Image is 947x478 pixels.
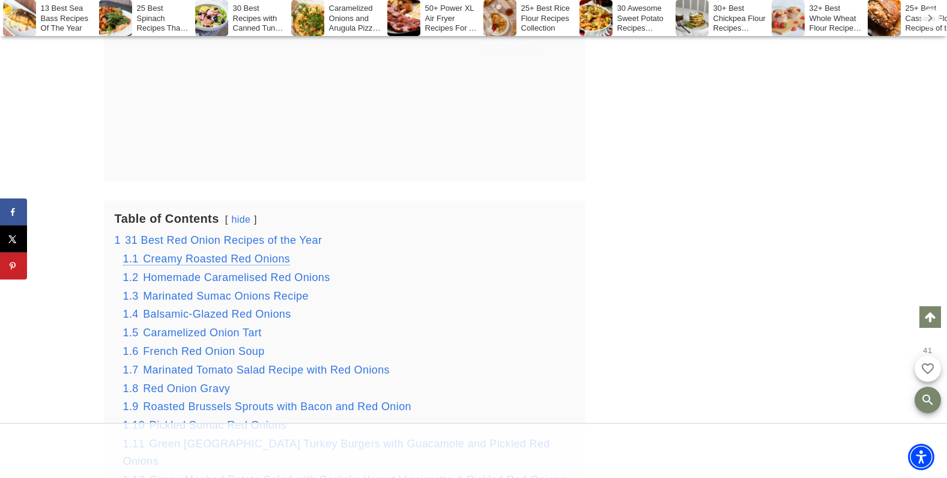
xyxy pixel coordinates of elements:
span: 1.10 [123,419,145,431]
iframe: Advertisement [646,60,826,420]
span: 1 [115,234,121,246]
a: hide [231,214,250,225]
span: 1.7 [123,364,139,376]
span: 1.5 [123,327,139,339]
a: 1 31 Best Red Onion Recipes of the Year [115,234,322,246]
a: 1.3 Marinated Sumac Onions Recipe [123,290,309,302]
span: Creamy Roasted Red Onions [143,253,290,265]
b: Table of Contents [115,212,219,225]
span: Roasted Brussels Sprouts with Bacon and Red Onion [143,401,411,413]
div: Accessibility Menu [908,444,934,470]
span: 1.1 [123,253,139,265]
span: French Red Onion Soup [143,345,265,357]
a: 1.7 Marinated Tomato Salad Recipe with Red Onions [123,364,390,376]
span: Red Onion Gravy [143,383,230,395]
span: Marinated Sumac Onions Recipe [143,290,309,302]
span: 1.8 [123,383,139,395]
a: 1.5 Caramelized Onion Tart [123,327,262,339]
a: 1.9 Roasted Brussels Sprouts with Bacon and Red Onion [123,401,411,413]
a: 1.1 Creamy Roasted Red Onions [123,253,291,265]
span: 1.6 [123,345,139,357]
span: Balsamic-Glazed Red Onions [143,308,291,320]
span: 31 Best Red Onion Recipes of the Year [125,234,322,246]
a: 1.8 Red Onion Gravy [123,383,231,395]
span: 1.4 [123,308,139,320]
span: Homemade Caramelised Red Onions [143,271,330,283]
span: 1.3 [123,290,139,302]
a: 1.10 Pickled Sumac Red Onions [123,419,287,431]
span: Pickled Sumac Red Onions [150,419,287,431]
span: Marinated Tomato Salad Recipe with Red Onions [143,364,390,376]
a: 1.4 Balsamic-Glazed Red Onions [123,308,291,320]
span: 1.9 [123,401,139,413]
span: Caramelized Onion Tart [143,327,262,339]
span: 1.2 [123,271,139,283]
a: 1.2 Homemade Caramelised Red Onions [123,271,330,283]
iframe: Advertisement [255,424,692,478]
a: 1.6 French Red Onion Soup [123,345,265,357]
